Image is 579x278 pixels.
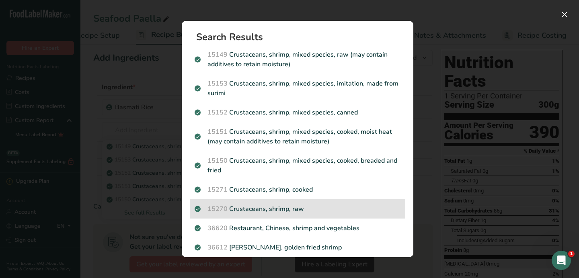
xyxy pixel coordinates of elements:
span: 15271 [207,185,228,194]
span: 36620 [207,224,228,233]
span: 15152 [207,108,228,117]
iframe: Intercom live chat [552,251,571,270]
p: Crustaceans, shrimp, mixed species, cooked, moist heat (may contain additives to retain moisture) [195,127,400,146]
p: Crustaceans, shrimp, mixed species, canned [195,108,400,117]
h1: Search Results [196,32,405,42]
span: 15150 [207,156,228,165]
p: Crustaceans, shrimp, mixed species, imitation, made from surimi [195,79,400,98]
p: Crustaceans, shrimp, mixed species, cooked, breaded and fried [195,156,400,175]
span: 15151 [207,127,228,136]
span: 15149 [207,50,228,59]
span: 1 [568,251,575,257]
span: 36612 [207,243,228,252]
p: Crustaceans, shrimp, mixed species, raw (may contain additives to retain moisture) [195,50,400,69]
span: 15153 [207,79,228,88]
p: Crustaceans, shrimp, raw [195,204,400,214]
p: [PERSON_NAME], golden fried shrimp [195,243,400,252]
p: Crustaceans, shrimp, cooked [195,185,400,194]
span: 15270 [207,204,228,213]
p: Restaurant, Chinese, shrimp and vegetables [195,223,400,233]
